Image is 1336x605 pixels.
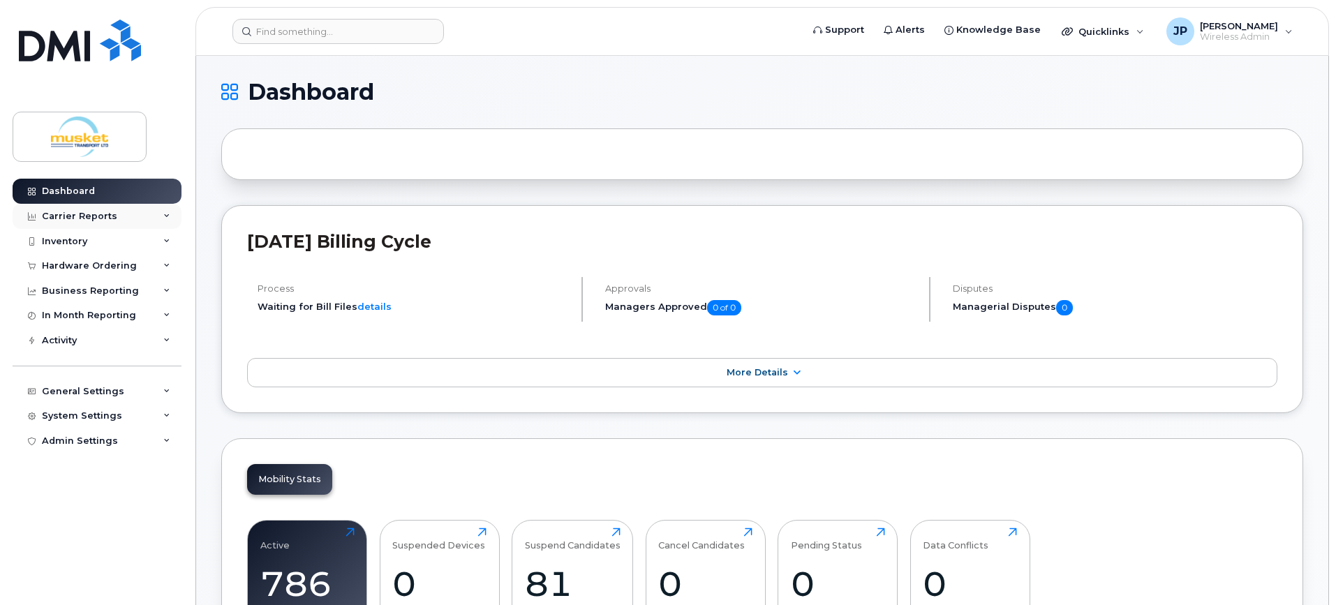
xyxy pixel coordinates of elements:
[923,528,988,551] div: Data Conflicts
[605,300,917,315] h5: Managers Approved
[247,231,1277,252] h2: [DATE] Billing Cycle
[392,563,487,604] div: 0
[525,563,621,604] div: 81
[605,283,917,294] h4: Approvals
[707,300,741,315] span: 0 of 0
[923,563,1017,604] div: 0
[791,528,862,551] div: Pending Status
[248,82,374,103] span: Dashboard
[727,367,788,378] span: More Details
[953,300,1277,315] h5: Managerial Disputes
[791,563,885,604] div: 0
[258,283,570,294] h4: Process
[658,528,745,551] div: Cancel Candidates
[525,528,621,551] div: Suspend Candidates
[260,563,355,604] div: 786
[1056,300,1073,315] span: 0
[658,563,752,604] div: 0
[392,528,485,551] div: Suspended Devices
[258,300,570,313] li: Waiting for Bill Files
[357,301,392,312] a: details
[260,528,290,551] div: Active
[953,283,1277,294] h4: Disputes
